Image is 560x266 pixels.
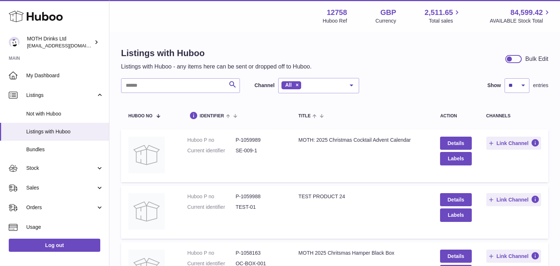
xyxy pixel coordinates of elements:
[497,140,529,146] span: Link Channel
[440,193,471,206] a: Details
[486,137,541,150] button: Link Channel
[26,128,104,135] span: Listings with Huboo
[299,137,426,144] div: MOTH: 2025 Christmas Cocktail Advent Calendar
[486,250,541,263] button: Link Channel
[187,147,236,154] dt: Current identifier
[486,193,541,206] button: Link Channel
[429,17,461,24] span: Total sales
[236,147,284,154] dd: SE-009-1
[285,82,292,88] span: All
[440,137,471,150] a: Details
[425,8,453,17] span: 2,511.65
[187,137,236,144] dt: Huboo P no
[525,55,548,63] div: Bulk Edit
[299,193,426,200] div: TEST PRODUCT 24
[327,8,347,17] strong: 12758
[236,137,284,144] dd: P-1059989
[9,37,20,48] img: orders@mothdrinks.com
[236,250,284,257] dd: P-1058163
[128,193,165,230] img: TEST PRODUCT 24
[236,204,284,211] dd: TEST-01
[128,137,165,173] img: MOTH: 2025 Christmas Cocktail Advent Calendar
[490,8,551,24] a: 84,599.42 AVAILABLE Stock Total
[299,114,311,118] span: title
[26,110,104,117] span: Not with Huboo
[510,8,543,17] span: 84,599.42
[26,224,104,231] span: Usage
[187,204,236,211] dt: Current identifier
[236,193,284,200] dd: P-1059988
[299,250,426,257] div: MOTH 2025 Chritsmas Hamper Black Box
[487,82,501,89] label: Show
[26,204,96,211] span: Orders
[425,8,462,24] a: 2,511.65 Total sales
[497,196,529,203] span: Link Channel
[533,82,548,89] span: entries
[121,63,312,71] p: Listings with Huboo - any items here can be sent or dropped off to Huboo.
[323,17,347,24] div: Huboo Ref
[9,239,100,252] a: Log out
[254,82,275,89] label: Channel
[26,92,96,99] span: Listings
[380,8,396,17] strong: GBP
[27,35,93,49] div: MOTH Drinks Ltd
[27,43,107,48] span: [EMAIL_ADDRESS][DOMAIN_NAME]
[26,165,96,172] span: Stock
[490,17,551,24] span: AVAILABLE Stock Total
[26,184,96,191] span: Sales
[121,47,312,59] h1: Listings with Huboo
[376,17,396,24] div: Currency
[497,253,529,259] span: Link Channel
[26,146,104,153] span: Bundles
[440,250,471,263] a: Details
[486,114,541,118] div: channels
[187,250,236,257] dt: Huboo P no
[200,114,224,118] span: identifier
[440,152,471,165] button: Labels
[440,208,471,222] button: Labels
[187,193,236,200] dt: Huboo P no
[128,114,152,118] span: Huboo no
[26,72,104,79] span: My Dashboard
[440,114,471,118] div: action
